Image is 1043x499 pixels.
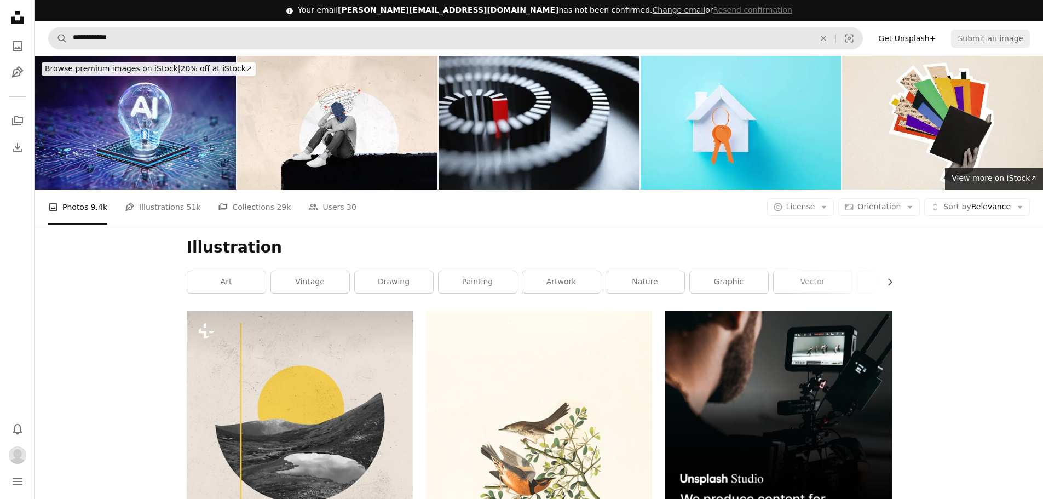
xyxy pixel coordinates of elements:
a: brown and black bird on green plant [426,477,652,487]
span: Orientation [857,202,901,211]
span: View more on iStock ↗ [952,174,1036,182]
span: 20% off at iStock ↗ [45,64,252,73]
button: Orientation [838,198,920,216]
form: Find visuals sitewide [48,27,863,49]
h1: Illustration [187,238,892,257]
button: Sort byRelevance [924,198,1030,216]
a: Illustrations [7,61,28,83]
button: Search Unsplash [49,28,67,49]
button: Resend confirmation [713,5,792,16]
a: vintage [271,271,349,293]
button: License [767,198,834,216]
button: Menu [7,471,28,492]
span: License [786,202,815,211]
img: Avatar of user Danni Agostino [9,446,26,464]
a: Home — Unsplash [7,7,28,31]
a: artwork [522,271,601,293]
button: Profile [7,444,28,466]
span: 29k [276,201,291,213]
a: Users 30 [308,190,356,225]
a: Contemporary artwork. Creative design in retro style. Fascinating sunset on mountains with lake. ... [187,420,413,429]
button: Clear [811,28,835,49]
img: Composite trend artwork sketch image 3d photo collage of huge black white silhouette hand hold bo... [842,56,1043,190]
img: Key Pair And House Object Over Blue Background [641,56,842,190]
a: vector [774,271,852,293]
a: Browse premium images on iStock|20% off at iStock↗ [35,56,262,82]
img: Red domino for leadership concept [439,56,639,190]
button: Submit an image [951,30,1030,47]
img: Trend artwork composite sketch image 3D photo collage of sad gut headless sit on edge cliff unhap... [237,56,438,190]
a: nature [606,271,684,293]
a: painting [439,271,517,293]
a: botanical [857,271,936,293]
button: Notifications [7,418,28,440]
a: Get Unsplash+ [872,30,942,47]
span: [PERSON_NAME][EMAIL_ADDRESS][DOMAIN_NAME] [338,5,558,14]
button: Visual search [836,28,862,49]
span: 30 [347,201,356,213]
a: View more on iStock↗ [945,168,1043,190]
a: Change email [653,5,706,14]
span: or [653,5,792,14]
button: scroll list to the right [880,271,892,293]
span: 51k [187,201,201,213]
img: Artificial Intelligence IDEA. AI Light Bulb Idea Concept [35,56,236,190]
a: Illustrations 51k [125,190,200,225]
a: Download History [7,136,28,158]
div: Your email has not been confirmed. [298,5,792,16]
a: Collections [7,110,28,132]
span: Relevance [943,202,1011,213]
a: art [187,271,266,293]
span: Browse premium images on iStock | [45,64,180,73]
span: Sort by [943,202,971,211]
a: Collections 29k [218,190,291,225]
a: drawing [355,271,433,293]
a: Photos [7,35,28,57]
a: graphic [690,271,768,293]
